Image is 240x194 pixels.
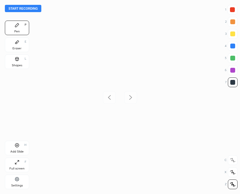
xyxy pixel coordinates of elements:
[25,160,26,163] div: F
[9,167,25,170] div: Full screen
[225,53,238,63] div: 5
[10,150,24,153] div: Add Slide
[14,30,20,33] div: Pen
[225,17,238,27] div: 2
[225,29,238,39] div: 3
[12,47,22,50] div: Eraser
[25,40,26,43] div: E
[225,41,238,51] div: 4
[12,64,22,67] div: Shapes
[225,155,238,165] div: C
[24,143,26,146] div: H
[25,57,26,60] div: L
[225,167,238,177] div: X
[225,77,238,87] div: 7
[225,179,238,189] div: Z
[225,65,238,75] div: 6
[11,184,23,187] div: Settings
[225,5,237,15] div: 1
[25,23,26,26] div: P
[5,5,41,12] button: Start recording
